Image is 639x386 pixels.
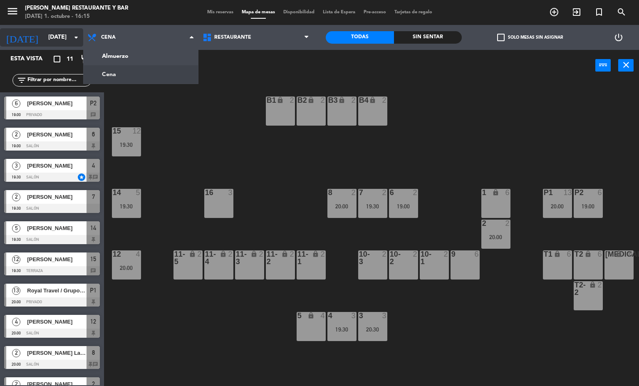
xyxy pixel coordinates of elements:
span: [PERSON_NAME] [27,317,87,326]
span: 11 [67,54,73,64]
i: power_input [598,60,608,70]
div: 2 [321,96,326,104]
i: lock [281,250,288,257]
span: [PERSON_NAME] [27,99,87,108]
div: 2 [198,250,203,258]
button: close [618,59,634,72]
div: 8 [328,189,329,196]
i: lock [307,96,315,104]
i: lock [554,250,561,257]
div: 1 [482,189,483,196]
i: add_circle_outline [549,7,559,17]
span: 2 [12,349,20,357]
div: 2 [290,250,295,258]
div: 2 [352,96,357,104]
div: 3 [382,312,387,319]
div: 2 [352,189,357,196]
div: 16 [205,189,206,196]
span: 12 [90,317,96,327]
i: lock [250,250,258,257]
span: 4 [12,318,20,326]
div: 6 [475,250,480,258]
div: B3 [328,96,329,104]
span: 4 [92,161,95,171]
span: Restaurante [214,35,251,40]
div: 6 [505,189,510,196]
div: 10-3 [359,250,359,265]
span: Mis reservas [203,10,238,15]
div: B4 [359,96,359,104]
span: P1 [90,285,97,295]
div: 3 [352,312,357,319]
span: 14 [90,223,96,233]
div: Sin sentar [394,31,462,44]
div: 3 [228,189,233,196]
a: Cena [84,65,198,84]
span: [PERSON_NAME] [27,224,87,233]
div: 19:00 [574,203,603,209]
span: Royal Travel / Grupo Colombia [27,286,87,295]
i: search [617,7,627,17]
span: 8 [92,348,95,358]
i: power_settings_new [614,32,624,42]
span: Cena [101,35,116,40]
i: lock [615,250,622,257]
i: arrow_drop_down [71,32,81,42]
div: 2 [259,250,264,258]
div: 2 [382,96,387,104]
span: Pre-acceso [359,10,390,15]
i: lock [585,250,592,257]
i: close [621,60,631,70]
button: menu [6,5,19,20]
div: 12 [133,127,141,135]
div: 6 [567,250,572,258]
div: 20:00 [327,203,357,209]
div: 2 [505,220,510,227]
span: 2 [12,193,20,201]
div: 7 [359,189,359,196]
div: 2 [413,250,418,258]
div: 2 [290,96,295,104]
span: 15 [90,254,96,264]
span: 5 [12,224,20,233]
div: 20:00 [481,234,510,240]
span: Mapa de mesas [238,10,279,15]
div: 13 [564,189,572,196]
span: 6 [12,99,20,108]
i: turned_in_not [594,7,604,17]
i: lock [492,189,499,196]
input: Filtrar por nombre... [27,76,91,85]
div: 6 [629,250,634,258]
i: menu [6,5,19,17]
i: lock [589,281,596,288]
i: restaurant [80,54,90,64]
i: crop_square [52,54,62,64]
i: lock [307,312,315,319]
div: 2 [444,250,449,258]
div: 6 [598,189,603,196]
div: 20:00 [112,265,141,271]
span: 6 [92,129,95,139]
i: lock [220,250,227,257]
div: 5 [136,189,141,196]
span: [PERSON_NAME] La Puente V [27,349,87,357]
i: lock [338,96,345,104]
i: lock [189,250,196,257]
div: 19:30 [327,327,357,332]
div: 2 [228,250,233,258]
span: [PERSON_NAME] [27,130,87,139]
div: 2 [482,220,483,227]
div: 19:00 [389,203,418,209]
